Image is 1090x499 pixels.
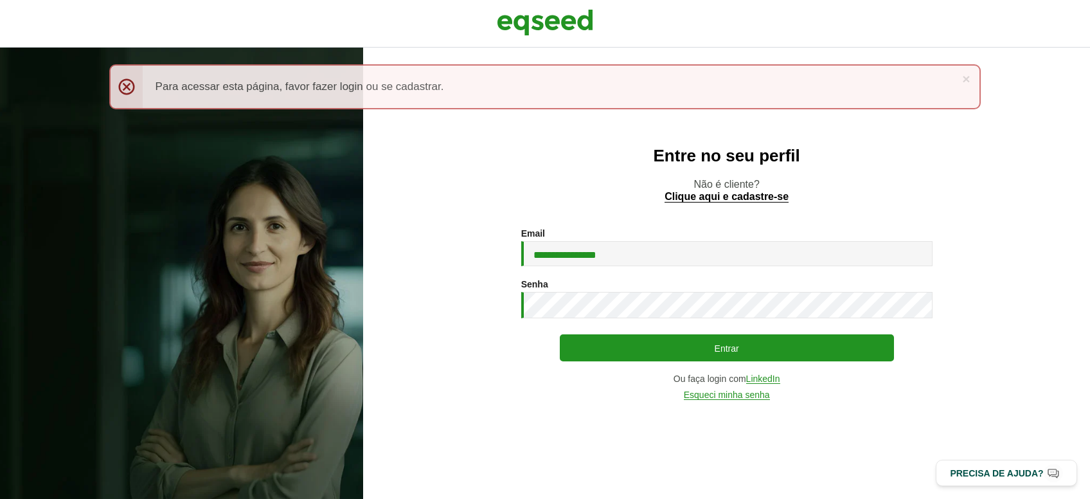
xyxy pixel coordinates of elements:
[521,374,933,384] div: Ou faça login com
[521,229,545,238] label: Email
[746,374,780,384] a: LinkedIn
[389,178,1064,203] p: Não é cliente?
[497,6,593,39] img: EqSeed Logo
[521,280,548,289] label: Senha
[962,72,970,86] a: ×
[560,334,894,361] button: Entrar
[665,192,789,203] a: Clique aqui e cadastre-se
[109,64,981,109] div: Para acessar esta página, favor fazer login ou se cadastrar.
[389,147,1064,165] h2: Entre no seu perfil
[684,390,770,400] a: Esqueci minha senha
